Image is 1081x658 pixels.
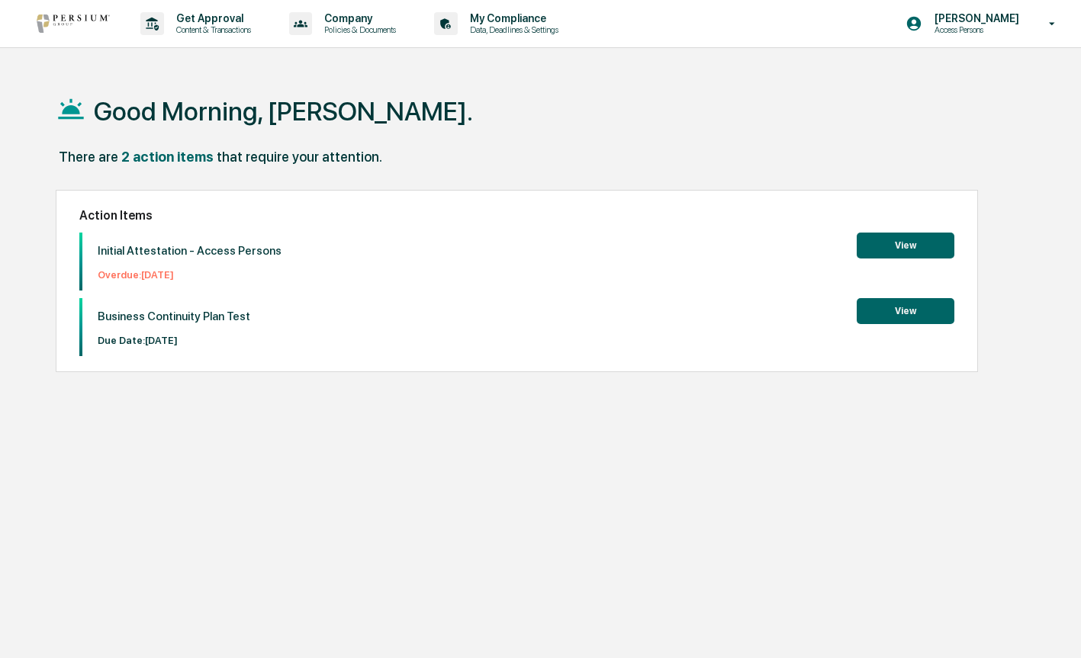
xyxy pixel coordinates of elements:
p: Policies & Documents [312,24,404,35]
p: [PERSON_NAME] [922,12,1027,24]
img: logo [37,14,110,33]
p: Access Persons [922,24,1027,35]
p: Business Continuity Plan Test [98,310,250,323]
div: that require your attention. [217,149,382,165]
p: Company [312,12,404,24]
a: View [857,303,954,317]
p: Initial Attestation - Access Persons [98,244,282,258]
h2: Action Items [79,208,955,223]
p: Overdue: [DATE] [98,269,282,281]
p: Content & Transactions [164,24,259,35]
div: There are [59,149,118,165]
button: View [857,298,954,324]
a: View [857,237,954,252]
p: Data, Deadlines & Settings [458,24,566,35]
p: My Compliance [458,12,566,24]
div: 2 action items [121,149,214,165]
p: Due Date: [DATE] [98,335,250,346]
button: View [857,233,954,258]
h1: Good Morning, [PERSON_NAME]. [94,96,473,127]
p: Get Approval [164,12,259,24]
